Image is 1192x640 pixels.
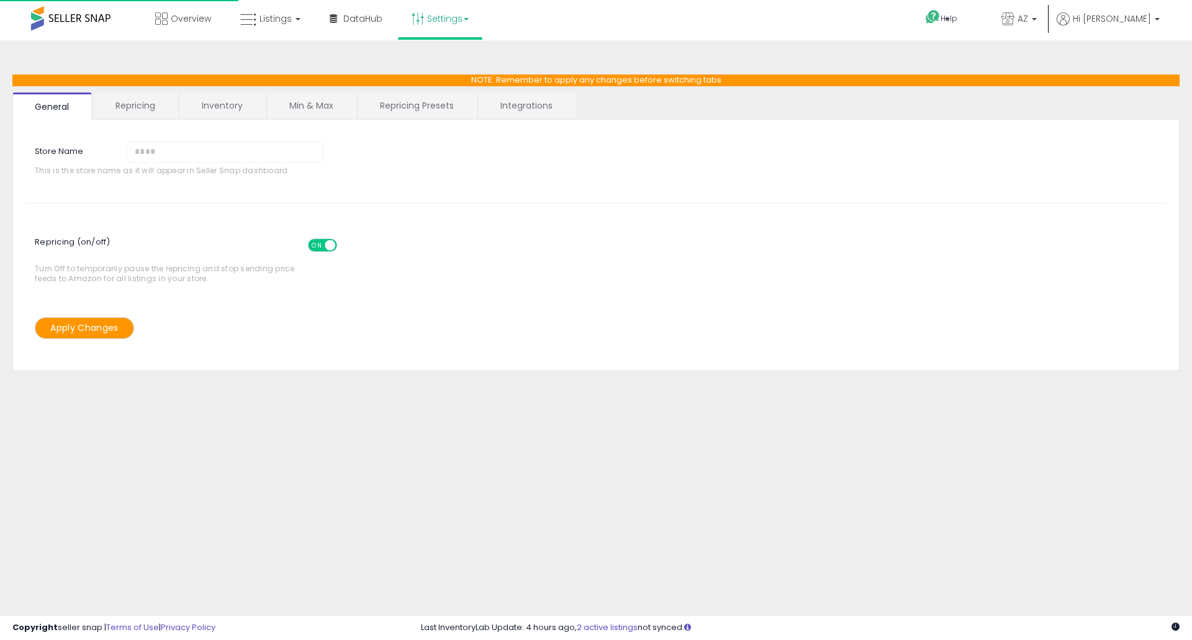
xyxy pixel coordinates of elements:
a: Repricing Presets [358,92,476,119]
label: Store Name [25,142,117,158]
span: Hi [PERSON_NAME] [1073,12,1151,25]
span: Overview [171,12,211,25]
a: Repricing [93,92,178,119]
span: ON [309,240,325,251]
a: Integrations [478,92,575,119]
p: NOTE: Remember to apply any changes before switching tabs [12,74,1180,86]
span: DataHub [343,12,382,25]
span: AZ [1018,12,1028,25]
span: Repricing (on/off) [35,230,348,264]
a: Min & Max [267,92,356,119]
a: Inventory [179,92,265,119]
span: Listings [260,12,292,25]
i: Get Help [925,9,941,25]
a: Hi [PERSON_NAME] [1057,12,1160,37]
a: General [12,92,92,120]
span: Help [941,13,957,24]
span: This is the store name as it will appear in Seller Snap dashboard. [35,166,332,175]
button: Apply Changes [35,317,134,339]
span: OFF [335,240,355,251]
span: Turn Off to temporarily pause the repricing and stop sending price feeds to Amazon for all listin... [35,233,301,283]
